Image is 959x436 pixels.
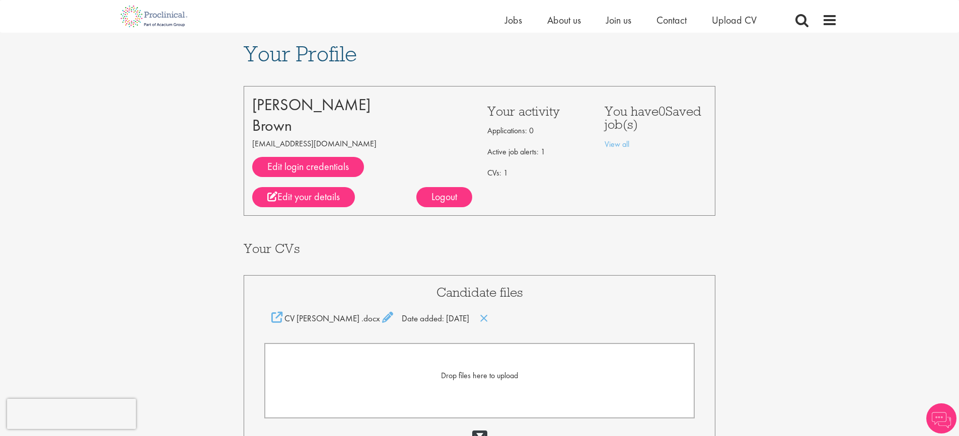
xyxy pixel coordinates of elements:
div: Brown [252,115,472,136]
div: Logout [416,187,472,207]
a: Contact [656,14,687,27]
a: Upload CV [712,14,757,27]
div: Date added: [DATE] [264,312,695,324]
p: [EMAIL_ADDRESS][DOMAIN_NAME] [252,136,472,152]
a: Jobs [505,14,522,27]
p: Active job alerts: 1 [487,144,589,160]
p: CVs: 1 [487,165,589,181]
span: CV [PERSON_NAME] [284,313,359,324]
span: 0 [658,103,666,119]
span: Drop files here to upload [441,370,518,381]
div: [PERSON_NAME] [252,95,472,115]
a: Edit login credentials [252,157,364,177]
a: Join us [606,14,631,27]
h3: You have Saved job(s) [605,105,707,131]
h3: Your activity [487,105,589,118]
a: View all [605,139,629,149]
p: Applications: 0 [487,123,589,139]
iframe: reCAPTCHA [7,399,136,429]
h3: Candidate files [264,286,695,299]
span: Your Profile [244,40,357,67]
img: Chatbot [926,403,956,433]
span: .docx [361,313,380,324]
a: Edit your details [252,187,355,207]
a: About us [547,14,581,27]
h3: Your CVs [244,242,716,255]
